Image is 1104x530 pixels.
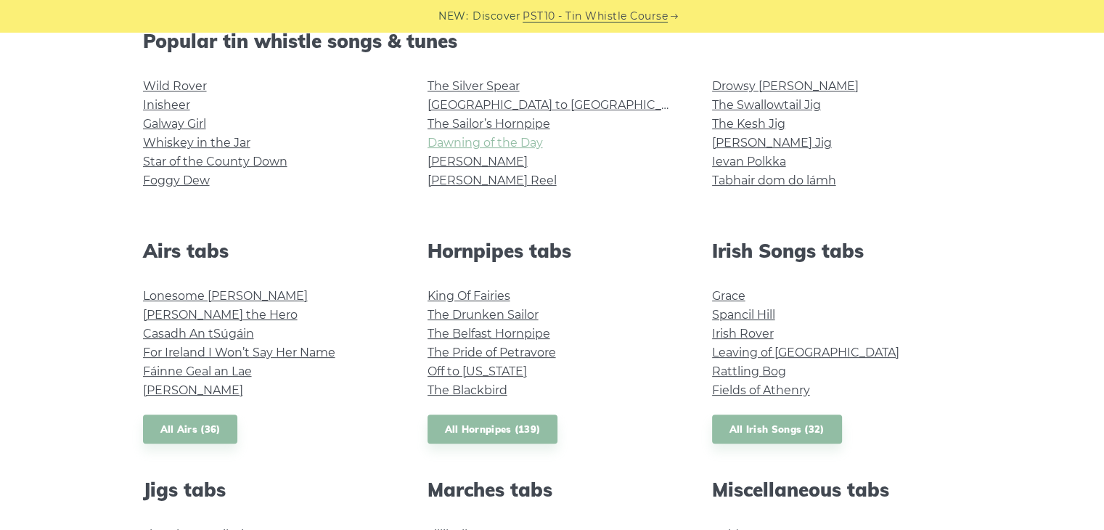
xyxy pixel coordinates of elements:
[712,289,745,303] a: Grace
[428,308,539,322] a: The Drunken Sailor
[712,478,962,501] h2: Miscellaneous tabs
[712,346,899,359] a: Leaving of [GEOGRAPHIC_DATA]
[712,240,962,262] h2: Irish Songs tabs
[428,289,510,303] a: King Of Fairies
[712,415,842,444] a: All Irish Songs (32)
[438,8,468,25] span: NEW:
[428,79,520,93] a: The Silver Spear
[143,117,206,131] a: Galway Girl
[143,30,962,52] h2: Popular tin whistle songs & tunes
[428,240,677,262] h2: Hornpipes tabs
[428,155,528,168] a: [PERSON_NAME]
[143,289,308,303] a: Lonesome [PERSON_NAME]
[428,346,556,359] a: The Pride of Petravore
[428,478,677,501] h2: Marches tabs
[428,364,527,378] a: Off to [US_STATE]
[143,346,335,359] a: For Ireland I Won’t Say Her Name
[143,327,254,341] a: Casadh An tSúgáin
[473,8,520,25] span: Discover
[143,79,207,93] a: Wild Rover
[428,98,695,112] a: [GEOGRAPHIC_DATA] to [GEOGRAPHIC_DATA]
[143,364,252,378] a: Fáinne Geal an Lae
[712,174,836,187] a: Tabhair dom do lámh
[712,308,775,322] a: Spancil Hill
[428,415,558,444] a: All Hornpipes (139)
[143,308,298,322] a: [PERSON_NAME] the Hero
[143,174,210,187] a: Foggy Dew
[428,117,550,131] a: The Sailor’s Hornpipe
[143,155,287,168] a: Star of the County Down
[712,117,785,131] a: The Kesh Jig
[712,383,810,397] a: Fields of Athenry
[143,415,238,444] a: All Airs (36)
[712,155,786,168] a: Ievan Polkka
[712,136,832,150] a: [PERSON_NAME] Jig
[523,8,668,25] a: PST10 - Tin Whistle Course
[143,240,393,262] h2: Airs tabs
[143,136,250,150] a: Whiskey in the Jar
[428,136,543,150] a: Dawning of the Day
[143,478,393,501] h2: Jigs tabs
[428,327,550,341] a: The Belfast Hornpipe
[428,174,557,187] a: [PERSON_NAME] Reel
[712,98,821,112] a: The Swallowtail Jig
[143,98,190,112] a: Inisheer
[712,327,774,341] a: Irish Rover
[143,383,243,397] a: [PERSON_NAME]
[712,79,859,93] a: Drowsy [PERSON_NAME]
[712,364,786,378] a: Rattling Bog
[428,383,507,397] a: The Blackbird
